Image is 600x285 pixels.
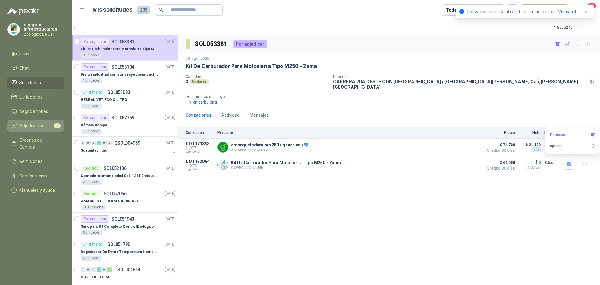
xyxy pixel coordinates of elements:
[231,148,308,152] p: Agranza ZOMAC S.A.S.
[81,241,105,248] div: En tránsito
[231,165,341,170] p: COFEIND ON LINE
[190,79,209,84] div: Unidades
[107,242,130,247] p: SOL051790
[467,8,554,15] p: Cotización añadida al carrito de adjudicación
[231,160,341,165] p: Kit De Carburador Para Motosierra Tipo M250 - Zama
[114,141,140,145] p: GSOL004959
[81,198,142,204] p: AMARRES DE 10 CM COLOR AZUL
[81,129,102,134] div: 1 Unidades
[165,267,175,273] p: [DATE]
[81,249,158,255] p: Registrador De Datos Temperatura Humedad Usb 32.000 Registro
[484,159,515,166] span: $ 66.000
[186,141,214,146] p: COT171893
[165,64,175,70] p: [DATE]
[218,160,228,170] img: Company Logo
[97,267,101,272] div: 3
[186,56,209,62] p: 26 ago, 2025
[81,46,158,52] p: Kit De Carburador Para Motosierra Tipo M250 - Zama
[186,159,214,164] p: COT172094
[19,50,29,57] span: Inicio
[19,65,29,72] span: Chat
[81,274,110,280] p: HORTICULTURA
[558,8,579,15] a: Ver carrito
[81,165,101,172] div: Recibido
[81,180,102,185] div: 2 Unidades
[97,141,101,145] div: 1
[24,23,64,31] p: compras infraestructuras
[186,99,217,105] button: kit carbu.png
[217,130,480,135] p: Producto
[186,63,317,69] p: Kit De Carburador Para Motosierra Tipo M250 - Zama
[532,147,541,152] div: Fijo
[186,130,214,135] p: Cotización
[112,39,134,44] p: SOL053381
[333,74,584,79] p: Dirección
[91,267,96,272] div: 0
[81,97,127,103] p: HERBAL VET FCO X LITRO
[19,172,47,179] span: Configuración
[484,141,515,149] span: $ 74.700
[81,139,177,159] a: 0 0 0 1 0 0 GSOL004959[DATE] Sustentabilidad
[72,238,178,263] a: En tránsitoSOL051790[DATE] Registrador De Datos Temperatura Humedad Usb 32.000 Registro2 Unidades
[72,213,178,238] a: Por adjudicarSOL051943[DATE] Sanoplant Kit Completo Control Biológico3 Unidades
[104,191,127,196] p: SOL052066
[233,40,267,48] div: Por adjudicar
[81,114,109,121] div: Por adjudicar
[86,141,91,145] div: 0
[81,72,158,78] p: Bisturi industrial con sus respectivas cuchillas segun muestra
[250,112,269,119] div: Mensajes
[7,120,64,132] a: Adjudicación1
[81,224,154,230] p: Sanoplant Kit Completo Control Biológico
[81,173,158,179] p: Comedero antiansiedad Sol. 1214 Enriquecimiento
[544,130,560,135] p: Entrega
[19,187,55,194] span: Manuales y ayuda
[165,216,175,222] p: [DATE]
[81,141,85,145] div: 0
[112,115,134,120] p: SOL052759
[547,130,597,140] button: Remover
[107,267,112,272] div: 4
[165,140,175,146] p: [DATE]
[54,123,61,128] span: 1
[165,89,175,95] p: [DATE]
[186,164,214,168] span: C: [DATE]
[484,130,515,135] p: Precio
[446,7,459,13] div: Todas
[72,111,178,137] a: Por adjudicarSOL052759[DATE] Cámara trampa1 Unidades
[165,242,175,247] p: [DATE]
[165,39,175,45] p: [DATE]
[186,168,214,171] span: Exp: [DATE]
[186,150,214,154] span: Exp: [DATE]
[218,142,228,152] img: Company Logo
[186,146,214,150] span: C: [DATE]
[7,134,64,153] a: Órdenes de Compra
[231,142,308,148] p: empaquetadura ms 250 ( generica )
[107,90,130,94] p: SOL053083
[81,205,106,210] div: 100 Unidades
[19,94,42,100] span: Licitaciones
[81,230,102,235] div: 3 Unidades
[459,9,464,14] span: info-circle
[19,122,45,129] span: Adjudicación
[72,162,178,187] a: RecibidoSOL052106[DATE] Comedero antiansiedad Sol. 1214 Enriquecimiento2 Unidades
[7,105,64,117] a: Negociaciones
[186,74,328,79] p: Cantidad
[72,86,178,111] a: En tránsitoSOL053083[DATE] HERBAL VET FCO X LITRO1 Unidades
[165,165,175,171] p: [DATE]
[7,48,64,60] a: Inicio
[587,3,596,9] span: 20
[19,158,42,165] span: Remisiones
[81,215,109,223] div: Por adjudicar
[81,78,102,83] div: 1 Unidades
[165,191,175,197] p: [DATE]
[112,65,134,69] p: SOL053104
[7,170,64,182] a: Configuración
[186,79,188,84] p: 3
[81,63,109,71] div: Por adjudicar
[81,53,102,58] div: 3 Unidades
[7,8,39,15] img: Logo peakr
[7,155,64,167] a: Remisiones
[81,104,102,109] div: 1 Unidades
[547,141,597,151] button: Ignorar
[81,267,85,272] div: 0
